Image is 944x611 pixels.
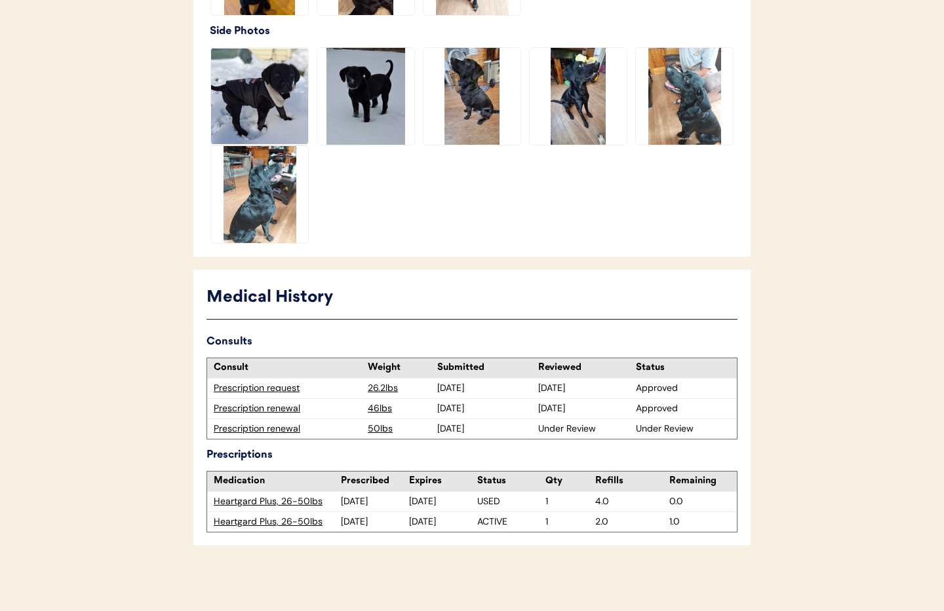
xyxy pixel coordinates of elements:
[341,475,409,488] div: Prescribed
[545,475,595,488] div: Qty
[636,361,730,375] div: Status
[368,382,434,395] div: 26.2lbs
[595,515,663,528] div: 2.0
[636,382,730,395] div: Approved
[545,515,595,528] div: 1
[538,402,633,415] div: [DATE]
[437,382,532,395] div: [DATE]
[636,402,730,415] div: Approved
[437,422,532,435] div: [DATE]
[409,495,477,508] div: [DATE]
[409,475,477,488] div: Expires
[437,361,532,375] div: Submitted
[368,361,434,375] div: Weight
[636,422,730,435] div: Under Review
[368,402,434,415] div: 46lbs
[477,475,545,488] div: Status
[214,495,341,508] div: Heartgard Plus, 26-50lbs
[595,495,663,508] div: 4.0
[669,515,737,528] div: 1.0
[477,515,545,528] div: ACTIVE
[545,495,595,508] div: 1
[477,495,545,508] div: USED
[636,48,733,145] img: mms-MMd2ef33eb04df2d2b7860fa653efd46e0-43ba7772-e195-4e63-b634-a4eaae566d6e.jpeg
[206,446,737,464] div: Prescriptions
[409,515,477,528] div: [DATE]
[341,495,409,508] div: [DATE]
[595,475,663,488] div: Refills
[214,402,361,415] div: Prescription renewal
[214,515,341,528] div: Heartgard Plus, 26-50lbs
[530,48,627,145] img: mms-MMc74163a95720a3975c16497aaacf5b24-060d0338-ff00-4ca1-b293-a5374cb408a1.jpeg
[538,422,633,435] div: Under Review
[368,422,434,435] div: 50lbs
[206,286,737,310] div: Medical History
[211,48,308,145] img: FB_IMG_1735749378980.jpg
[214,422,361,435] div: Prescription renewal
[214,382,361,395] div: Prescription request
[206,333,737,351] div: Consults
[317,48,414,145] img: image000000%281%29.jpg
[341,515,409,528] div: [DATE]
[538,382,633,395] div: [DATE]
[214,475,341,488] div: Medication
[210,22,737,41] div: Side Photos
[211,146,308,243] img: mms-MM6b08fb2122389f6830b0ef32a70c9677-0000177a-bb6c-4ed3-bf19-a17bc29b4863.jpeg
[538,361,633,375] div: Reviewed
[214,361,361,375] div: Consult
[437,402,532,415] div: [DATE]
[669,495,737,508] div: 0.0
[669,475,737,488] div: Remaining
[423,48,521,145] img: mms-MMc74163a95720a3975c16497aaacf5b24-eb50d264-0a55-4765-a070-6eba0feabc9a.jpeg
